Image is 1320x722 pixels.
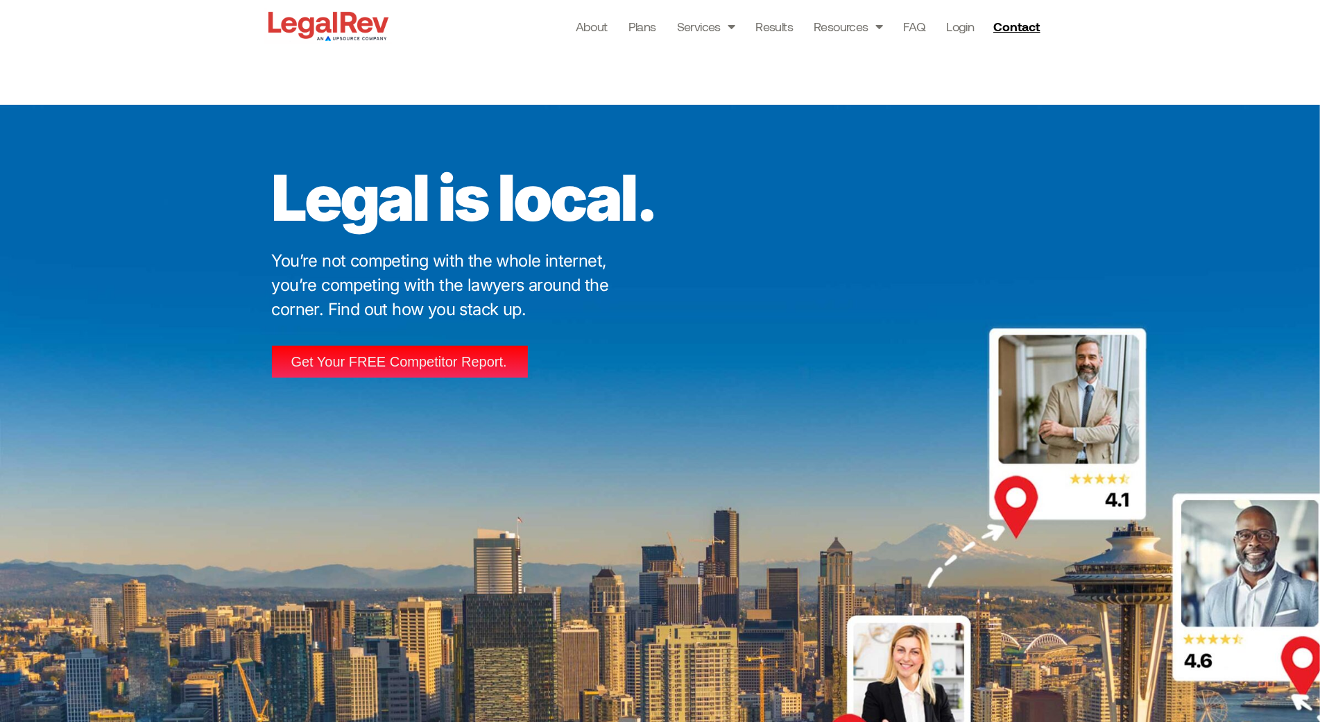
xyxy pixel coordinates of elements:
a: Services [677,17,735,36]
a: Login [946,17,974,36]
span: Contact [993,20,1040,33]
a: Contact [988,15,1049,37]
p: Legal is local. [272,167,698,228]
a: Resources [814,17,882,36]
a: FAQ [903,17,925,36]
span: Get Your FREE Competitor Report. [291,355,507,369]
a: About [576,17,608,36]
a: Plans [628,17,656,36]
p: You’re not competing with the whole internet, you’re competing with the lawyers around the corner... [272,249,650,321]
a: Results [755,17,793,36]
nav: Menu [576,17,975,36]
a: Get Your FREE Competitor Report. [272,346,528,378]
